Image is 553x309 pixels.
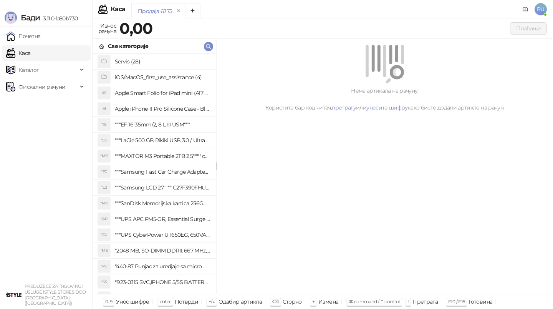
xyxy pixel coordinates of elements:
[98,150,110,162] div: "MP
[5,12,17,24] img: Logo
[115,55,210,68] h4: Servis (28)
[174,8,184,14] button: remove
[18,62,39,78] span: Каталог
[115,292,210,304] h4: "923-0448 SVC,IPHONE,TOURQUE DRIVER KIT .65KGF- CM Šrafciger "
[138,7,172,15] div: Продаја 6375
[98,134,110,146] div: "5G
[119,19,152,38] strong: 0,00
[25,284,86,306] small: PREDUZEĆE ZA TRGOVINU I USLUGE ISTYLE STORES DOO [GEOGRAPHIC_DATA] ([GEOGRAPHIC_DATA])
[115,118,210,131] h4: """EF 16-35mm/2, 8 L III USM"""
[115,150,210,162] h4: """MAXTOR M3 Portable 2TB 2.5"""" crni eksterni hard disk HX-M201TCB/GM"""
[366,104,408,111] a: унесите шифру
[312,299,315,304] span: +
[115,87,210,99] h4: Apple Smart Folio for iPad mini (A17 Pro) - Sage
[105,299,112,304] span: 0-9
[115,229,210,241] h4: """UPS CyberPower UT650EG, 650VA/360W , line-int., s_uko, desktop"""
[98,276,110,288] div: "S5
[535,3,547,15] span: PU
[98,87,110,99] div: AS
[226,86,544,112] div: Нема артикала на рачуну. Користите бар код читач, или како бисте додали артикле на рачун.
[407,299,409,304] span: f
[115,166,210,178] h4: """Samsung Fast Car Charge Adapter, brzi auto punja_, boja crna"""
[98,118,110,131] div: "18
[219,297,262,307] div: Одабир артикла
[116,297,149,307] div: Унос шифре
[40,15,78,22] span: 3.11.0-b80b730
[115,244,210,257] h4: "2048 MB, SO-DIMM DDRII, 667 MHz, Napajanje 1,8 0,1 V, Latencija CL5"
[115,197,210,209] h4: """SanDisk Memorijska kartica 256GB microSDXC sa SD adapterom SDSQXA1-256G-GN6MA - Extreme PLUS, ...
[98,229,110,241] div: "CU
[115,181,210,194] h4: """Samsung LCD 27"""" C27F390FHUXEN"""
[115,71,210,83] h4: iOS/MacOS_first_use_assistance (4)
[412,297,438,307] div: Претрага
[318,297,338,307] div: Измена
[98,197,110,209] div: "MK
[93,54,216,294] div: grid
[6,45,30,61] a: Каса
[18,79,65,95] span: Фискални рачуни
[175,297,199,307] div: Потврди
[21,13,40,22] span: Бади
[108,42,148,50] div: Све категорије
[272,299,278,304] span: ⌫
[209,299,215,304] span: ↑/↓
[98,244,110,257] div: "MS
[97,21,118,36] div: Износ рачуна
[98,181,110,194] div: "L2
[448,299,465,304] span: F10 / F16
[510,22,547,35] button: Плаћање
[98,260,110,272] div: "PU
[469,297,492,307] div: Готовина
[349,299,400,304] span: ⌘ command / ⌃ control
[98,103,110,115] div: AI
[160,299,171,304] span: enter
[115,213,210,225] h4: """UPS APC PM5-GR, Essential Surge Arrest,5 utic_nica"""
[115,134,210,146] h4: """LaCie 500 GB Rikiki USB 3.0 / Ultra Compact & Resistant aluminum / USB 3.0 / 2.5"""""""
[6,28,41,44] a: Почетна
[115,260,210,272] h4: "440-87 Punjac za uredjaje sa micro USB portom 4/1, Stand."
[519,3,531,15] a: Документација
[115,103,210,115] h4: Apple iPhone 11 Pro Silicone Case - Black
[98,166,110,178] div: "FC
[115,276,210,288] h4: "923-0315 SVC,IPHONE 5/5S BATTERY REMOVAL TRAY Držač za iPhone sa kojim se otvara display
[98,213,110,225] div: "AP
[283,297,302,307] div: Сторно
[98,292,110,304] div: "SD
[111,6,125,12] div: Каса
[6,287,22,302] img: 64x64-companyLogo-77b92cf4-9946-4f36-9751-bf7bb5fd2c7d.png
[185,3,200,18] button: Add tab
[332,104,356,111] a: претрагу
